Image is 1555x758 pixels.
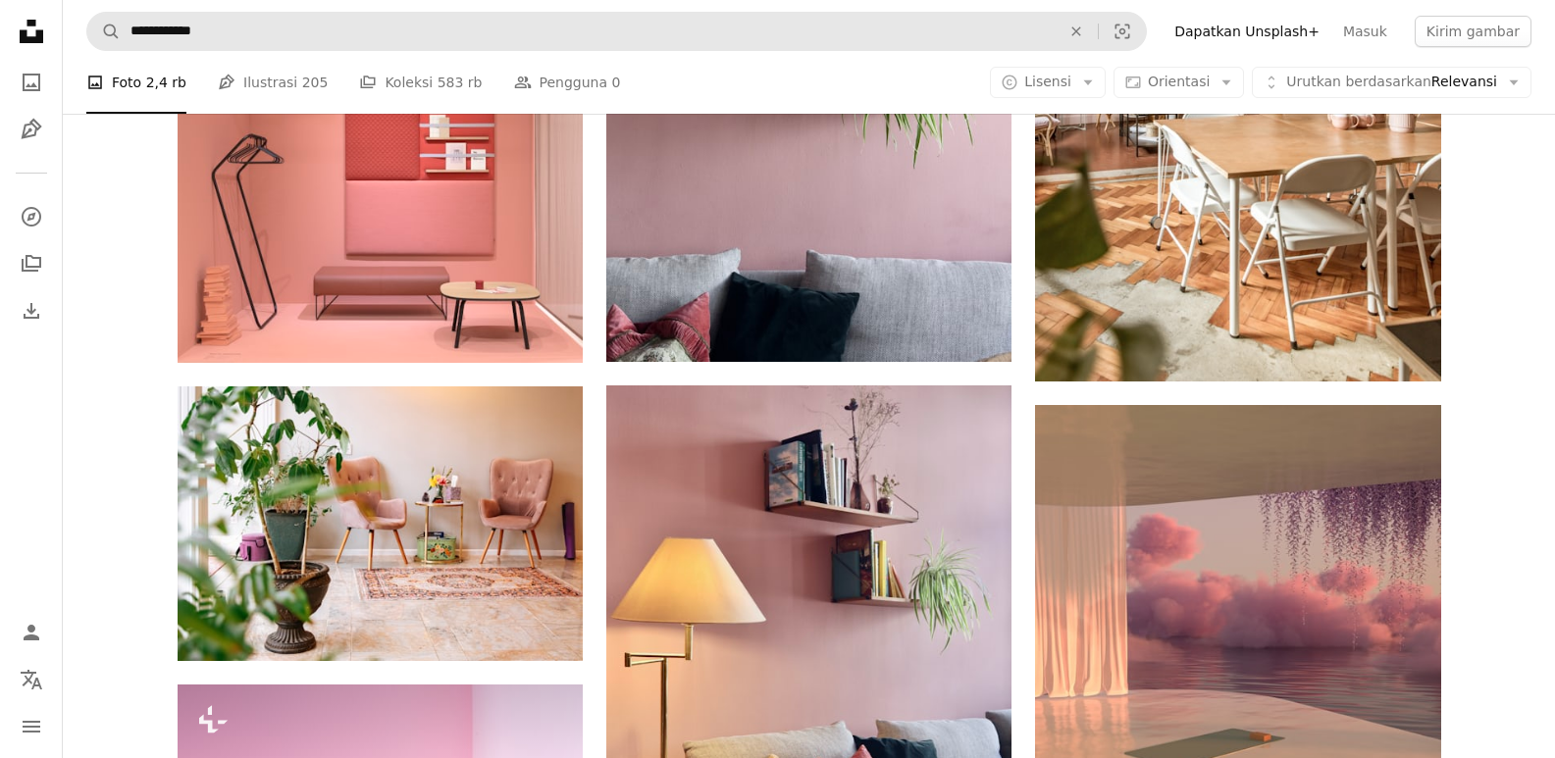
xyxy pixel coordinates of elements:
[990,67,1106,98] button: Lisensi
[178,514,583,531] a: Tanaman pot hijau di atas meja kayu coklat
[514,51,621,114] a: Pengguna 0
[1415,16,1531,47] button: Kirim gambar
[12,291,51,330] a: Riwayat Pengunduhan
[12,660,51,699] button: Bahasa
[1163,16,1331,47] a: Dapatkan Unsplash+
[1035,648,1440,666] a: Kamar dengan pemandangan air dan awan
[1099,13,1146,50] button: Pencarian visual
[606,681,1011,698] a: Tanaman hijau di atas meja kayu coklat
[12,613,51,652] a: Masuk/Daftar
[218,51,328,114] a: Ilustrasi 205
[1114,67,1244,98] button: Orientasi
[12,244,51,283] a: Koleksi
[1252,67,1531,98] button: Urutkan berdasarkanRelevansi
[12,110,51,149] a: Ilustrasi
[86,12,1147,51] form: Temuka visual di seluruh situs
[178,386,583,661] img: Tanaman pot hijau di atas meja kayu coklat
[438,72,483,93] span: 583 rb
[12,12,51,55] a: Beranda — Unsplash
[1331,16,1399,47] a: Masuk
[12,197,51,236] a: Jelajahi
[1055,13,1098,50] button: Hapus
[1286,73,1497,92] span: Relevansi
[1024,74,1071,89] span: Lisensi
[87,13,121,50] button: Pencarian di Unsplash
[359,51,482,114] a: Koleksi 583 rb
[302,72,329,93] span: 205
[1148,74,1210,89] span: Orientasi
[12,63,51,102] a: Foto
[1286,74,1431,89] span: Urutkan berdasarkan
[12,707,51,746] button: Menu
[612,72,621,93] span: 0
